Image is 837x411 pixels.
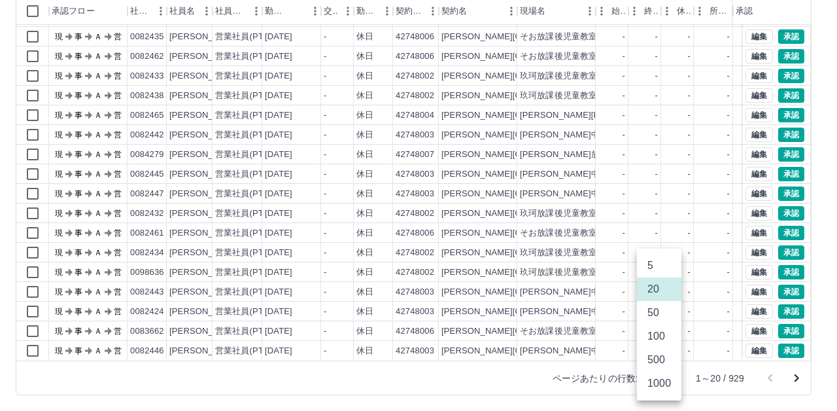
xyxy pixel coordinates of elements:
li: 1000 [637,372,681,395]
li: 100 [637,325,681,348]
li: 20 [637,277,681,301]
li: 50 [637,301,681,325]
li: 5 [637,254,681,277]
li: 500 [637,348,681,372]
